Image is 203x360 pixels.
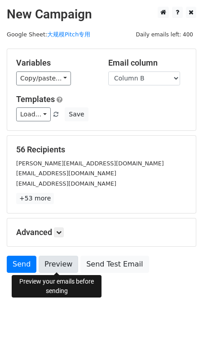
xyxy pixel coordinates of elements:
[16,58,95,68] h5: Variables
[158,317,203,360] iframe: Chat Widget
[16,193,54,204] a: +53 more
[16,145,187,155] h5: 56 Recipients
[16,160,164,167] small: [PERSON_NAME][EMAIL_ADDRESS][DOMAIN_NAME]
[80,256,149,273] a: Send Test Email
[16,71,71,85] a: Copy/paste...
[47,31,90,38] a: 大规模Pitch专用
[132,31,196,38] a: Daily emails left: 400
[16,180,116,187] small: [EMAIL_ADDRESS][DOMAIN_NAME]
[16,107,51,121] a: Load...
[16,170,116,177] small: [EMAIL_ADDRESS][DOMAIN_NAME]
[16,227,187,237] h5: Advanced
[7,256,36,273] a: Send
[7,7,196,22] h2: New Campaign
[108,58,187,68] h5: Email column
[132,30,196,40] span: Daily emails left: 400
[16,94,55,104] a: Templates
[158,317,203,360] div: 聊天小组件
[39,256,78,273] a: Preview
[7,31,90,38] small: Google Sheet:
[65,107,88,121] button: Save
[12,275,101,298] div: Preview your emails before sending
